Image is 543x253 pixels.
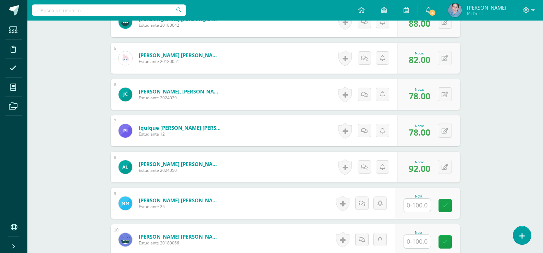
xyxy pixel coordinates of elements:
[139,197,221,204] a: [PERSON_NAME] [PERSON_NAME]
[404,199,431,212] input: 0-100.0
[409,54,430,65] span: 82.00
[409,90,430,102] span: 78.00
[32,4,186,16] input: Busca un usuario...
[139,131,221,137] span: Estudiante 12
[448,3,462,17] img: f7548f7f17067687f030f24d0d01e9c5.png
[139,95,221,101] span: Estudiante 2024029
[409,163,430,174] span: 92.00
[409,17,430,29] span: 88.00
[139,167,221,173] span: Estudiante 2024050
[467,10,506,16] span: Mi Perfil
[139,22,221,28] span: Estudiante 20180042
[467,4,506,11] span: [PERSON_NAME]
[119,88,132,101] img: c3bb5800c7d6ee2552531009e20e2ead.png
[119,233,132,246] img: f29068a96d38c0014f51558e264e4ec7.png
[139,161,221,167] a: [PERSON_NAME] [PERSON_NAME]
[119,160,132,174] img: 753e34da222244256740f67a8d9e4428.png
[409,51,430,55] div: Nota:
[119,124,132,138] img: 34c024cd673641ed789563b5c4db78d8.png
[139,52,221,59] a: [PERSON_NAME] [PERSON_NAME]
[404,231,434,235] div: Nota
[404,194,434,198] div: Nota
[139,204,221,210] span: Estudiante 25
[119,51,132,65] img: fd73df31d65f0d3d4cd1ed82c06237cc.png
[139,240,221,246] span: Estudiante 20180066
[409,160,430,164] div: Nota:
[409,123,430,128] div: Nota:
[139,124,221,131] a: Iquique [PERSON_NAME] [PERSON_NAME]
[404,235,431,248] input: 0-100.0
[119,15,132,29] img: 1c21ca45a9899d64e4c585b3e02cc75d.png
[429,9,436,16] span: 4
[139,88,221,95] a: [PERSON_NAME], [PERSON_NAME]
[409,126,430,138] span: 78.00
[139,233,221,240] a: [PERSON_NAME] [PERSON_NAME]
[139,59,221,64] span: Estudiante 20180051
[119,197,132,210] img: ca4d86985d57376c57cdb4b3b58a75f4.png
[409,87,430,92] div: Nota:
